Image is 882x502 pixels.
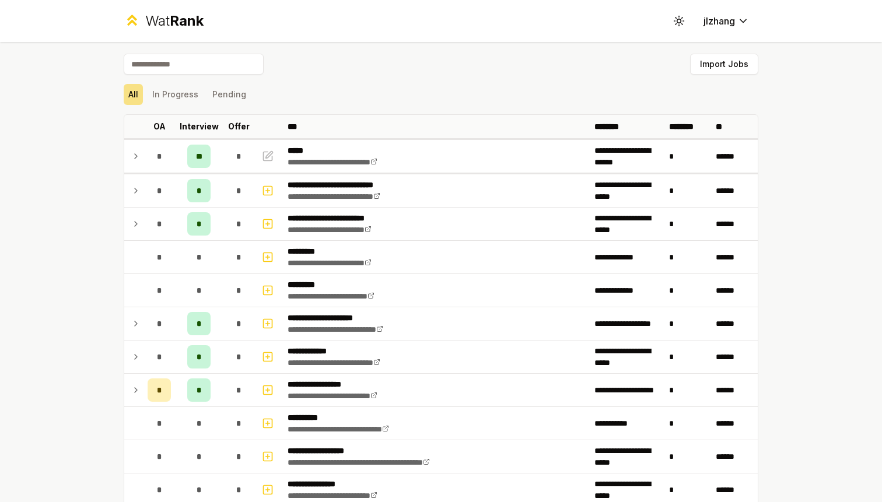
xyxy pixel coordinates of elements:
[690,54,758,75] button: Import Jobs
[124,12,204,30] a: WatRank
[694,10,758,31] button: jlzhang
[208,84,251,105] button: Pending
[148,84,203,105] button: In Progress
[228,121,250,132] p: Offer
[124,84,143,105] button: All
[145,12,204,30] div: Wat
[153,121,166,132] p: OA
[180,121,219,132] p: Interview
[703,14,735,28] span: jlzhang
[170,12,204,29] span: Rank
